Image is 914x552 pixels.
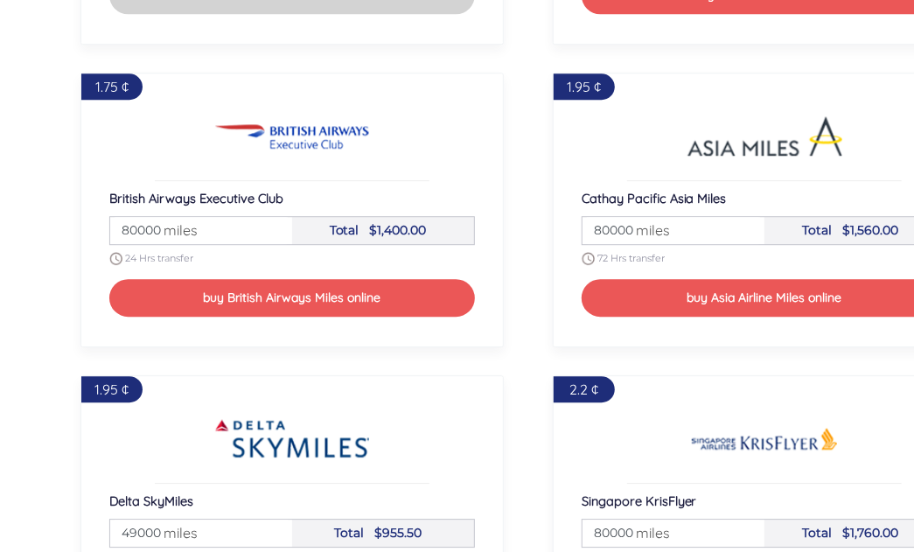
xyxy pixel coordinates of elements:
span: $1,560.00 [842,222,898,238]
img: Buy Delta SkyMiles Airline miles online [213,404,371,474]
img: Buy Singapore KrisFlyer Airline miles online [686,404,843,474]
span: 1.75 ¢ [95,78,129,95]
span: 2.2 ¢ [569,381,598,398]
img: schedule.png [109,252,122,265]
span: miles [627,522,670,543]
span: Singapore KrisFlyer [582,493,697,509]
span: Total [330,222,359,238]
span: 24 Hrs transfer [125,251,193,263]
span: miles [155,220,198,241]
span: miles [627,220,670,241]
span: Total [802,222,832,238]
span: Total [802,525,832,541]
span: Cathay Pacific Asia Miles [582,190,727,206]
span: British Airways Executive Club [109,190,283,206]
span: Total [334,525,364,541]
img: Buy British Airways Executive Club Airline miles online [213,101,371,171]
span: miles [155,522,198,543]
span: Delta SkyMiles [109,493,193,509]
span: $1,760.00 [842,525,898,541]
span: 1.95 ¢ [567,78,601,95]
span: $1,400.00 [370,222,427,238]
span: $955.50 [374,525,422,541]
button: buy British Airways Miles online [109,279,476,317]
span: 72 Hrs transfer [597,251,665,263]
img: Buy Cathay Pacific Asia Miles Airline miles online [686,101,843,171]
span: 1.95 ¢ [94,381,129,398]
img: schedule.png [582,252,595,265]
